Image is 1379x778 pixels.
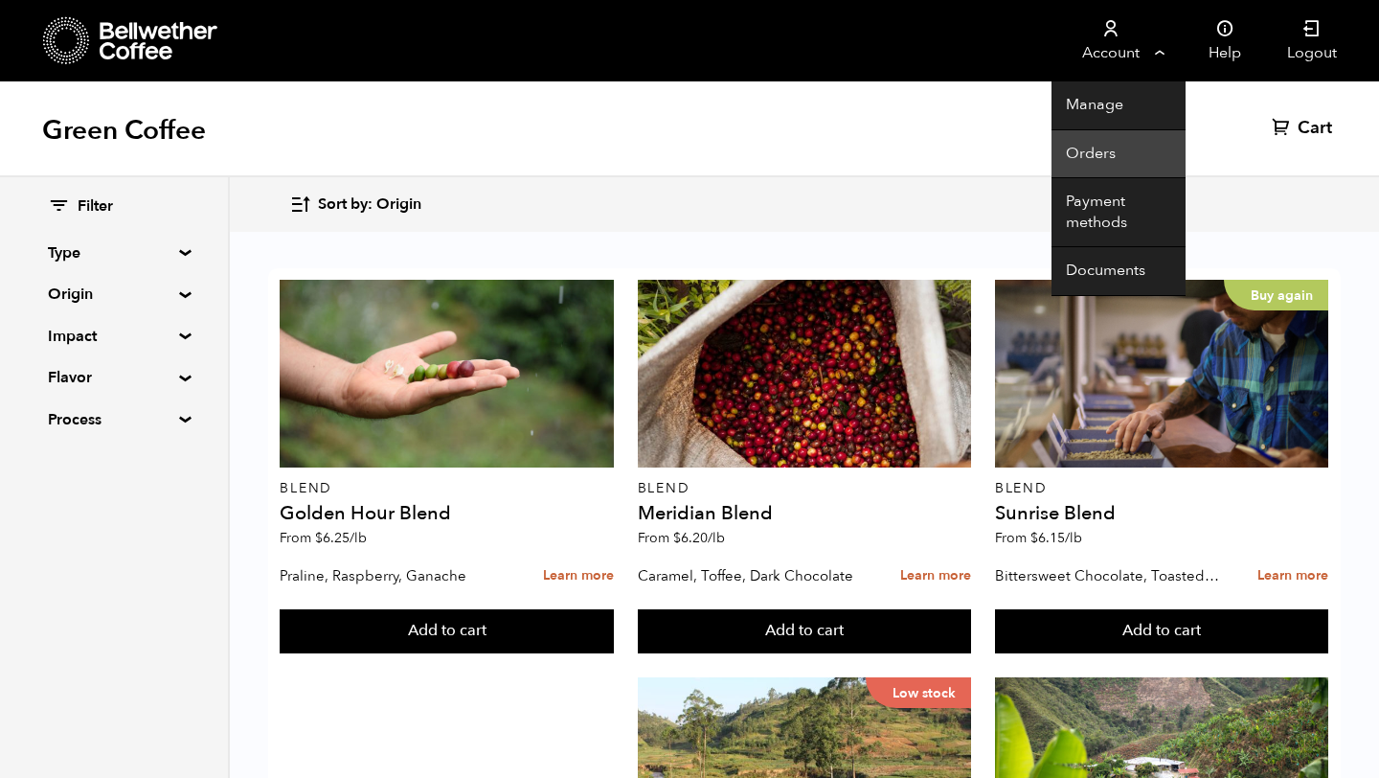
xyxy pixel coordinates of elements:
a: Manage [1051,81,1186,130]
span: /lb [708,529,725,547]
a: Payment methods [1051,178,1186,247]
span: /lb [350,529,367,547]
bdi: 6.20 [673,529,725,547]
p: Blend [280,482,613,495]
bdi: 6.15 [1030,529,1082,547]
p: Bittersweet Chocolate, Toasted Marshmallow, Candied Orange, Praline [995,561,1222,590]
p: Low stock [866,677,971,708]
h4: Sunrise Blend [995,504,1328,523]
p: Praline, Raspberry, Ganache [280,561,507,590]
a: Learn more [1257,556,1328,597]
a: Learn more [900,556,971,597]
button: Add to cart [280,609,613,653]
a: Cart [1272,117,1337,140]
a: Orders [1051,130,1186,179]
p: Blend [638,482,971,495]
a: Documents [1051,247,1186,296]
p: Caramel, Toffee, Dark Chocolate [638,561,865,590]
span: $ [1030,529,1038,547]
h4: Meridian Blend [638,504,971,523]
summary: Impact [48,325,180,348]
button: Sort by: Origin [289,182,421,227]
span: Sort by: Origin [318,194,421,216]
summary: Origin [48,283,180,306]
span: /lb [1065,529,1082,547]
h4: Golden Hour Blend [280,504,613,523]
p: Blend [995,482,1328,495]
button: Add to cart [638,609,971,653]
span: Cart [1298,117,1332,140]
a: Learn more [543,556,614,597]
summary: Process [48,408,180,431]
a: Buy again [995,280,1328,468]
summary: Flavor [48,366,180,389]
p: Buy again [1224,280,1328,310]
summary: Type [48,241,180,264]
span: $ [673,529,681,547]
button: Add to cart [995,609,1328,653]
span: From [995,529,1082,547]
h1: Green Coffee [42,113,206,148]
span: Filter [78,196,113,217]
span: From [638,529,725,547]
span: From [280,529,367,547]
bdi: 6.25 [315,529,367,547]
span: $ [315,529,323,547]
